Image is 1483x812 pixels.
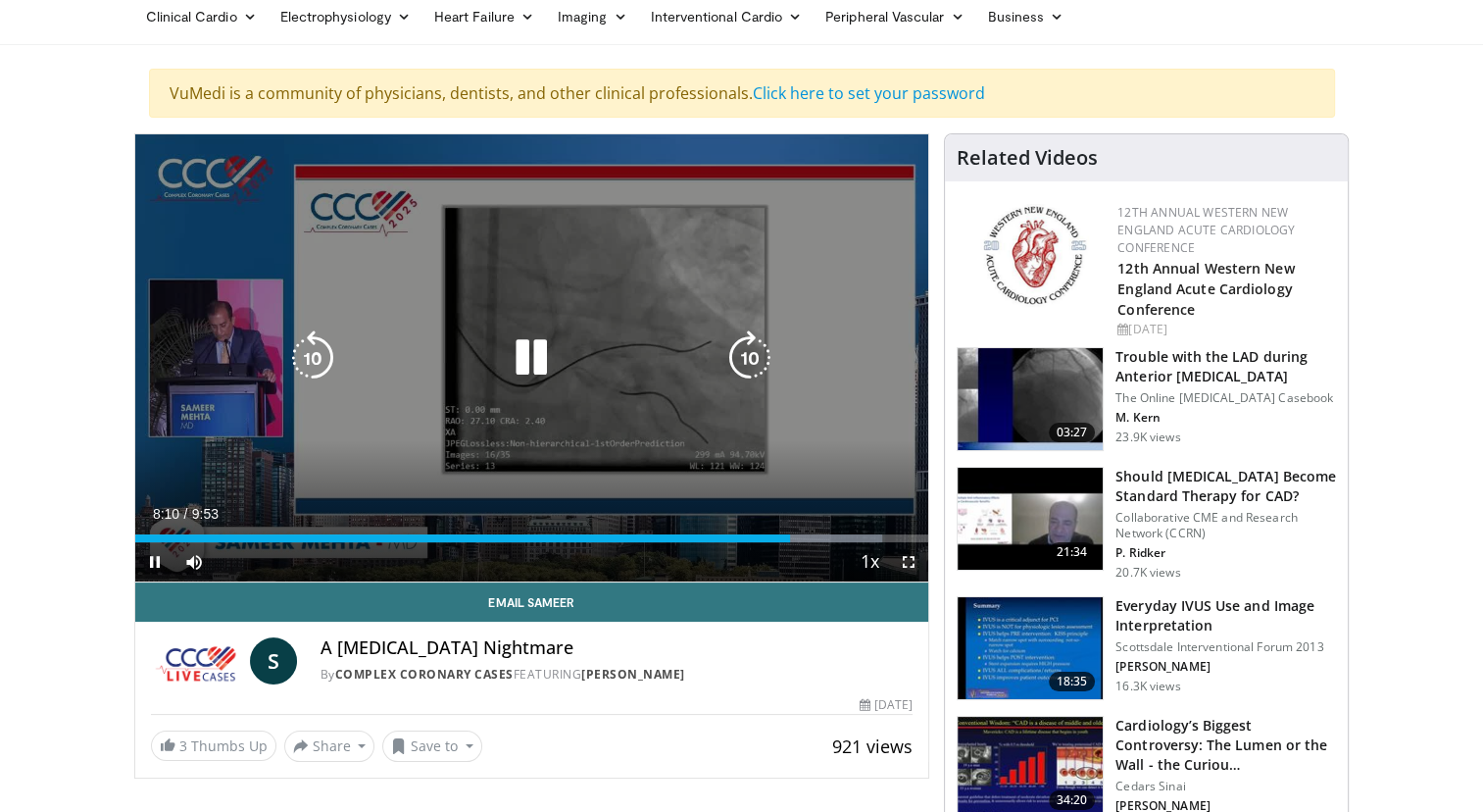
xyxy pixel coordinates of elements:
[151,637,242,685] img: Complex Coronary Cases
[151,731,276,761] a: 3 Thumbs Up
[382,731,482,762] button: Save to
[1115,545,1336,561] p: P. Ridker
[1049,423,1096,442] span: 03:27
[321,666,913,684] div: By FEATURING
[958,348,1103,450] img: ABqa63mjaT9QMpl35hMDoxOmtxO3TYNt_2.150x105_q85_crop-smart_upscale.jpg
[958,468,1103,570] img: eb63832d-2f75-457d-8c1a-bbdc90eb409c.150x105_q85_crop-smart_upscale.jpg
[149,69,1335,118] div: VuMedi is a community of physicians, dentists, and other clinical professionals.
[1115,679,1180,694] p: 16.3K views
[1115,565,1180,581] p: 20.7K views
[1049,542,1096,562] span: 21:34
[980,204,1089,307] img: 0954f259-7907-4053-a817-32a96463ecc8.png.150x105_q85_autocrop_double_scale_upscale_version-0.2.png
[1115,510,1336,541] p: Collaborative CME and Research Network (CCRN)
[1115,430,1180,445] p: 23.9K views
[284,731,375,762] button: Share
[957,467,1336,581] a: 21:34 Should [MEDICAL_DATA] Become Standard Therapy for CAD? Collaborative CME and Research Netwo...
[174,542,214,582] button: Mute
[957,146,1098,170] h4: Related Videos
[753,82,985,104] a: Click here to set your password
[889,542,928,582] button: Fullscreen
[957,347,1336,451] a: 03:27 Trouble with the LAD during Anterior [MEDICAL_DATA] The Online [MEDICAL_DATA] Casebook M. K...
[192,506,219,522] span: 9:53
[1115,347,1336,386] h3: Trouble with the LAD during Anterior [MEDICAL_DATA]
[860,696,913,714] div: [DATE]
[1115,410,1336,426] p: M. Kern
[250,637,297,685] a: S
[958,597,1103,699] img: dTBemQywLidgNXR34xMDoxOjA4MTsiGN.150x105_q85_crop-smart_upscale.jpg
[335,666,514,683] a: Complex Coronary Cases
[850,542,889,582] button: Playback Rate
[1117,321,1332,338] div: [DATE]
[1049,672,1096,691] span: 18:35
[153,506,179,522] span: 8:10
[1117,204,1295,256] a: 12th Annual Western New England Acute Cardiology Conference
[1115,596,1336,635] h3: Everyday IVUS Use and Image Interpretation
[321,637,913,659] h4: A [MEDICAL_DATA] Nightmare
[1115,779,1336,794] p: Cedars Sinai
[1115,467,1336,506] h3: Should [MEDICAL_DATA] Become Standard Therapy for CAD?
[1117,259,1294,319] a: 12th Annual Western New England Acute Cardiology Conference
[1115,659,1336,675] p: [PERSON_NAME]
[1049,790,1096,810] span: 34:20
[179,736,187,755] span: 3
[957,596,1336,700] a: 18:35 Everyday IVUS Use and Image Interpretation Scottsdale Interventional Forum 2013 [PERSON_NAM...
[1115,390,1336,406] p: The Online [MEDICAL_DATA] Casebook
[135,542,174,582] button: Pause
[1115,639,1336,655] p: Scottsdale Interventional Forum 2013
[184,506,188,522] span: /
[135,534,929,542] div: Progress Bar
[135,134,929,583] video-js: Video Player
[1115,716,1336,775] h3: Cardiology’s Biggest Controversy: The Lumen or the Wall - the Curiou…
[135,583,929,622] a: Email Sameer
[832,735,913,758] span: 921 views
[581,666,685,683] a: [PERSON_NAME]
